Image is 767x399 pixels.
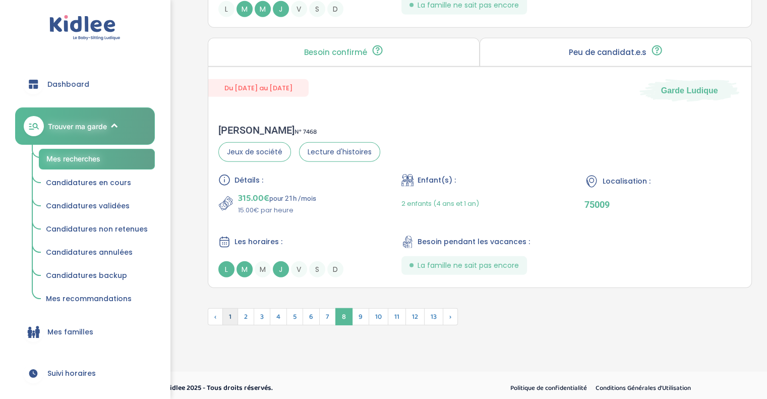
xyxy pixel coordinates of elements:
a: Candidatures validées [39,197,155,216]
a: Dashboard [15,66,155,102]
a: Mes familles [15,314,155,350]
span: Les horaires : [234,237,282,247]
span: Localisation : [603,176,651,187]
span: J [273,261,289,277]
p: 15.00€ par heure [238,205,316,215]
span: L [218,1,234,17]
span: Candidatures backup [46,270,127,280]
span: M [237,261,253,277]
a: Politique de confidentialité [507,382,591,395]
a: Candidatures en cours [39,174,155,193]
a: Mes recherches [39,149,155,169]
span: ‹ [208,308,223,325]
span: Candidatures annulées [46,247,133,257]
a: Mes recommandations [39,290,155,309]
span: Jeux de société [218,142,291,162]
span: Candidatures en cours [46,178,131,188]
span: M [237,1,253,17]
span: 13 [424,308,443,325]
span: 6 [303,308,320,325]
span: 315.00€ [238,191,269,205]
span: 2 [238,308,254,325]
span: Lecture d'histoires [299,142,380,162]
span: 4 [270,308,287,325]
span: 7 [319,308,336,325]
div: [PERSON_NAME] [218,124,380,136]
span: N° 7468 [294,127,317,137]
span: 8 [335,308,352,325]
p: © Kidlee 2025 - Tous droits réservés. [159,383,427,393]
span: V [291,1,307,17]
span: 11 [388,308,406,325]
span: M [255,1,271,17]
span: Du [DATE] au [DATE] [208,79,309,97]
p: 75009 [584,199,741,210]
span: Suivant » [443,308,458,325]
span: S [309,1,325,17]
span: 12 [405,308,425,325]
span: Garde Ludique [661,85,718,96]
span: 2 enfants (4 ans et 1 an) [401,199,479,208]
span: 3 [254,308,270,325]
span: Dashboard [47,79,89,90]
a: Suivi horaires [15,355,155,391]
span: Détails : [234,175,263,186]
img: logo.svg [49,15,121,41]
span: D [327,261,343,277]
span: Candidatures non retenues [46,224,148,234]
span: Mes recommandations [46,294,132,304]
span: La famille ne sait pas encore [418,260,519,271]
span: Candidatures validées [46,201,130,211]
span: Suivi horaires [47,368,96,379]
span: J [273,1,289,17]
span: Mes familles [47,327,93,337]
span: Mes recherches [46,154,100,163]
p: Peu de candidat.e.s [569,48,646,56]
span: 9 [352,308,369,325]
span: V [291,261,307,277]
span: Besoin pendant les vacances : [418,237,530,247]
p: pour 21h /mois [238,191,316,205]
span: 10 [369,308,388,325]
a: Candidatures annulées [39,243,155,262]
span: Enfant(s) : [418,175,456,186]
span: 5 [286,308,303,325]
a: Candidatures backup [39,266,155,286]
span: M [255,261,271,277]
span: 1 [222,308,238,325]
span: S [309,261,325,277]
a: Conditions Générales d’Utilisation [592,382,694,395]
span: Trouver ma garde [48,121,107,132]
a: Trouver ma garde [15,107,155,145]
p: Besoin confirmé [304,48,367,56]
span: L [218,261,234,277]
a: Candidatures non retenues [39,220,155,239]
span: D [327,1,343,17]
